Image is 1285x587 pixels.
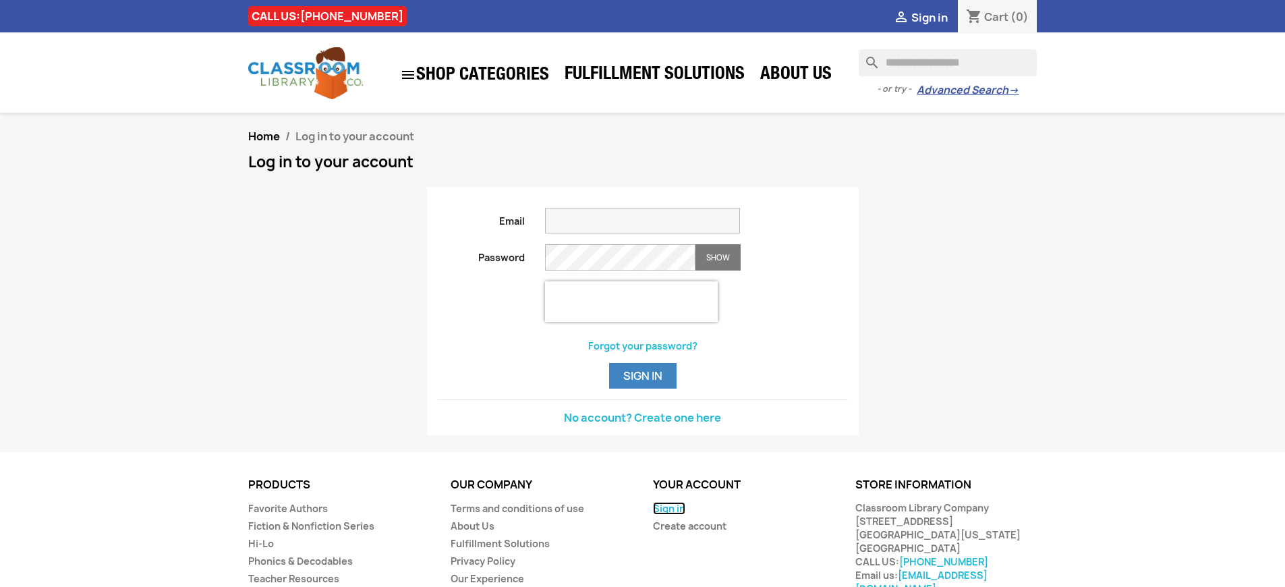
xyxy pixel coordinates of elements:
[428,208,536,228] label: Email
[451,502,584,515] a: Terms and conditions of use
[877,82,917,96] span: - or try -
[893,10,948,25] a:  Sign in
[295,129,414,144] span: Log in to your account
[564,410,721,425] a: No account? Create one here
[545,281,718,322] iframe: reCAPTCHA
[899,555,988,568] a: [PHONE_NUMBER]
[893,10,909,26] i: 
[248,129,280,144] a: Home
[653,477,741,492] a: Your account
[1008,84,1019,97] span: →
[400,67,416,83] i: 
[248,154,1037,170] h1: Log in to your account
[558,62,751,89] a: Fulfillment Solutions
[248,572,339,585] a: Teacher Resources
[248,555,353,567] a: Phonics & Decodables
[984,9,1008,24] span: Cart
[609,363,677,389] button: Sign in
[248,537,274,550] a: Hi-Lo
[545,244,695,271] input: Password input
[451,520,494,532] a: About Us
[451,537,550,550] a: Fulfillment Solutions
[248,47,363,99] img: Classroom Library Company
[300,9,403,24] a: [PHONE_NUMBER]
[911,10,948,25] span: Sign in
[753,62,838,89] a: About Us
[248,6,407,26] div: CALL US:
[653,502,685,515] a: Sign in
[248,520,374,532] a: Fiction & Nonfiction Series
[966,9,982,26] i: shopping_cart
[393,60,556,90] a: SHOP CATEGORIES
[859,49,875,65] i: search
[248,479,430,491] p: Products
[917,84,1019,97] a: Advanced Search→
[1010,9,1029,24] span: (0)
[695,244,741,271] button: Show
[859,49,1037,76] input: Search
[248,502,328,515] a: Favorite Authors
[428,244,536,264] label: Password
[451,572,524,585] a: Our Experience
[451,555,515,567] a: Privacy Policy
[653,520,726,532] a: Create account
[451,479,633,491] p: Our company
[855,479,1037,491] p: Store information
[588,339,697,352] a: Forgot your password?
